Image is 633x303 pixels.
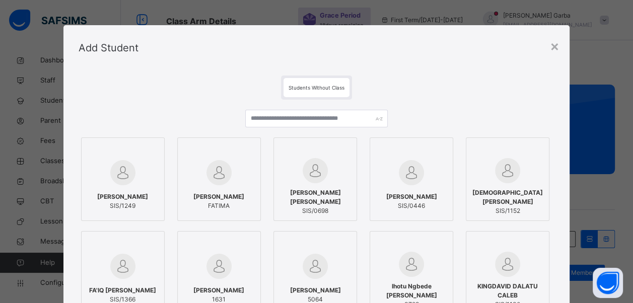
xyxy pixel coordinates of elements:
span: FA'IQ [PERSON_NAME] [89,286,156,295]
span: [PERSON_NAME] [386,192,437,201]
span: [PERSON_NAME] [290,286,340,295]
span: Add Student [79,42,138,54]
img: default.svg [303,254,328,279]
span: [PERSON_NAME] [193,192,244,201]
span: Ihotu Ngbede [PERSON_NAME] [375,282,448,300]
span: [PERSON_NAME] [97,192,148,201]
span: [PERSON_NAME] [PERSON_NAME] [279,188,351,206]
span: KINGDAVID DALATU CALEB [471,282,544,300]
span: SIS/1152 [471,206,544,215]
img: default.svg [495,252,520,277]
img: default.svg [206,254,232,279]
img: default.svg [495,158,520,183]
img: default.svg [303,158,328,183]
img: default.svg [110,160,135,185]
div: × [550,35,559,56]
img: default.svg [206,160,232,185]
span: [PERSON_NAME] [193,286,244,295]
span: FATIMA [193,201,244,210]
button: Open asap [593,268,623,298]
span: Students Without Class [289,85,344,91]
span: [DEMOGRAPHIC_DATA][PERSON_NAME] [471,188,544,206]
span: SIS/0446 [386,201,437,210]
img: default.svg [399,252,424,277]
img: default.svg [110,254,135,279]
span: SIS/1249 [97,201,148,210]
span: SIS/0698 [279,206,351,215]
img: default.svg [399,160,424,185]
